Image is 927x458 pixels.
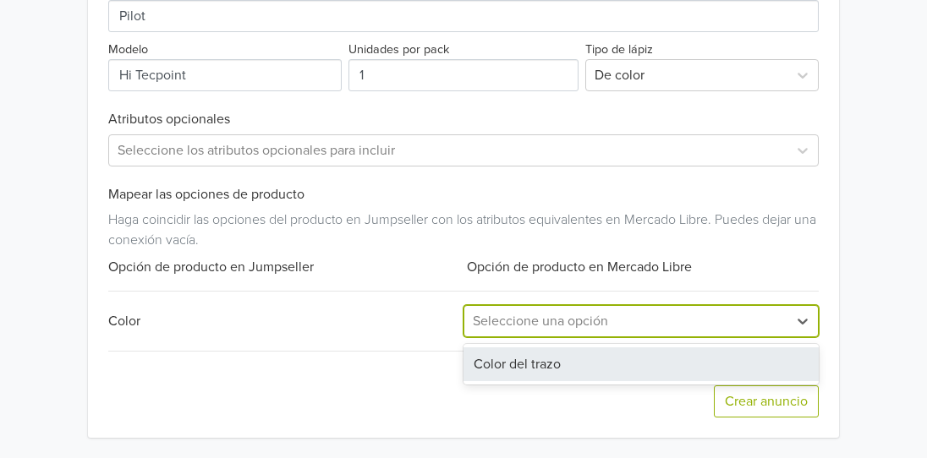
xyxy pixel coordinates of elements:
div: Color del trazo [463,347,819,381]
div: Opción de producto en Mercado Libre [463,257,819,277]
button: Crear anuncio [714,385,819,417]
div: Color [108,311,463,331]
label: Tipo de lápiz [585,41,653,59]
label: Unidades por pack [348,41,449,59]
div: Opción de producto en Jumpseller [108,257,463,277]
label: Modelo [108,41,148,59]
h6: Mapear las opciones de producto [108,187,819,203]
div: Haga coincidir las opciones del producto en Jumpseller con los atributos equivalentes en Mercado ... [108,203,819,250]
h6: Atributos opcionales [108,112,819,128]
